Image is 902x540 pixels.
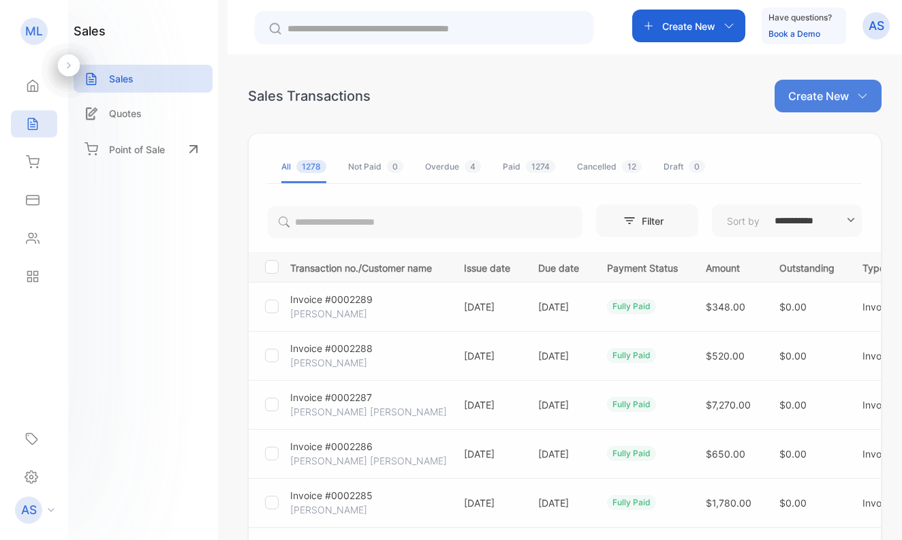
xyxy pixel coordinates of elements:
[74,65,213,93] a: Sales
[25,22,43,40] p: ML
[706,497,751,509] span: $1,780.00
[706,399,751,411] span: $7,270.00
[290,292,373,306] p: Invoice #0002289
[607,258,678,275] p: Payment Status
[290,488,373,503] p: Invoice #0002285
[538,496,579,510] p: [DATE]
[779,301,807,313] span: $0.00
[425,161,481,173] div: Overdue
[109,142,165,157] p: Point of Sale
[281,161,326,173] div: All
[607,495,656,510] div: fully paid
[538,300,579,314] p: [DATE]
[775,80,882,112] button: Create New
[689,160,705,173] span: 0
[538,398,579,412] p: [DATE]
[503,161,555,173] div: Paid
[74,22,106,40] h1: sales
[387,160,403,173] span: 0
[779,258,835,275] p: Outstanding
[248,86,371,106] div: Sales Transactions
[526,160,555,173] span: 1274
[290,306,367,321] p: [PERSON_NAME]
[727,214,760,228] p: Sort by
[290,404,447,419] p: [PERSON_NAME] [PERSON_NAME]
[290,439,373,454] p: Invoice #0002286
[706,350,745,362] span: $520.00
[109,106,142,121] p: Quotes
[109,72,134,86] p: Sales
[788,88,849,104] p: Create New
[464,300,510,314] p: [DATE]
[464,258,510,275] p: Issue date
[577,161,642,173] div: Cancelled
[869,17,884,35] p: AS
[779,399,807,411] span: $0.00
[538,447,579,461] p: [DATE]
[290,454,447,468] p: [PERSON_NAME] [PERSON_NAME]
[779,448,807,460] span: $0.00
[74,134,213,164] a: Point of Sale
[607,299,656,314] div: fully paid
[706,258,751,275] p: Amount
[464,447,510,461] p: [DATE]
[290,341,373,355] p: Invoice #0002288
[21,501,37,519] p: AS
[464,496,510,510] p: [DATE]
[607,348,656,363] div: fully paid
[538,349,579,363] p: [DATE]
[607,397,656,412] div: fully paid
[290,503,367,517] p: [PERSON_NAME]
[607,446,656,461] div: fully paid
[296,160,326,173] span: 1278
[464,349,510,363] p: [DATE]
[706,448,745,460] span: $650.00
[290,258,447,275] p: Transaction no./Customer name
[779,350,807,362] span: $0.00
[664,161,705,173] div: Draft
[712,204,862,237] button: Sort by
[465,160,481,173] span: 4
[74,99,213,127] a: Quotes
[464,398,510,412] p: [DATE]
[632,10,745,42] button: Create New
[290,390,372,404] p: Invoice #0002287
[290,355,367,370] p: [PERSON_NAME]
[348,161,403,173] div: Not Paid
[768,11,832,25] p: Have questions?
[779,497,807,509] span: $0.00
[538,258,579,275] p: Due date
[862,10,890,42] button: AS
[768,29,820,39] a: Book a Demo
[662,19,715,33] p: Create New
[706,301,745,313] span: $348.00
[622,160,642,173] span: 12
